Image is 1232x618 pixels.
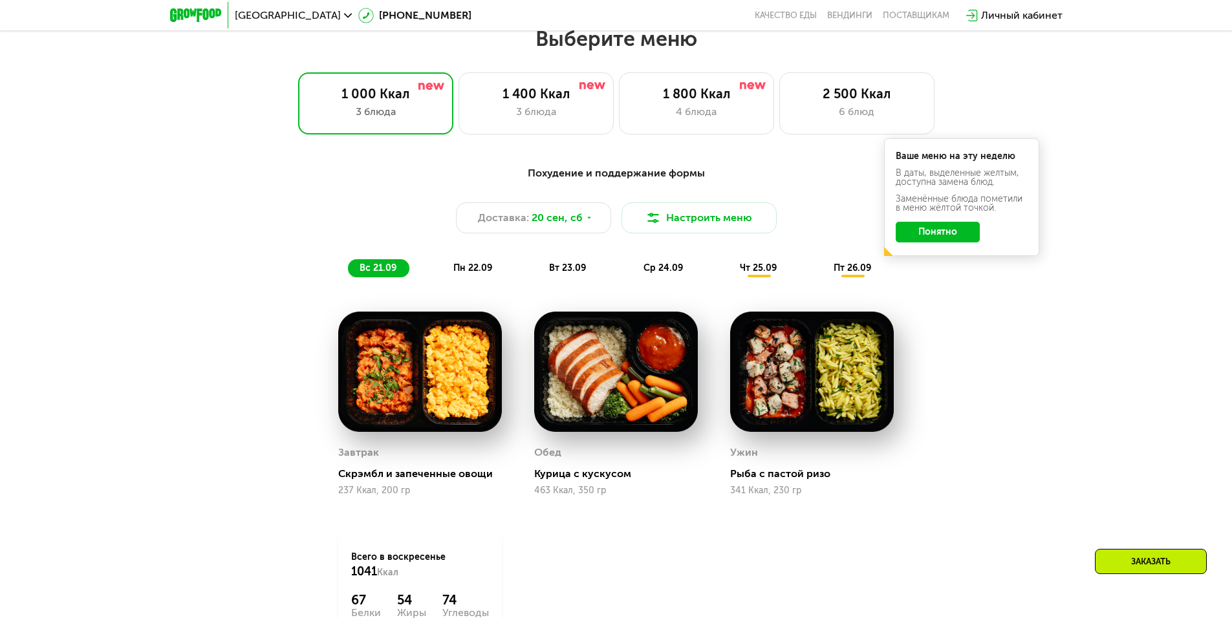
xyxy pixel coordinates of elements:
span: вс 21.09 [360,262,396,273]
span: Ккал [377,567,398,578]
a: Вендинги [827,10,872,21]
div: 4 блюда [632,104,761,120]
div: Жиры [397,608,426,618]
div: 1 000 Ккал [312,86,440,101]
div: 463 Ккал, 350 гр [534,485,698,496]
span: чт 25.09 [740,262,777,273]
div: Всего в воскресенье [351,551,489,579]
span: пт 26.09 [834,262,871,273]
div: Скрэмбл и запеченные овощи [338,467,512,480]
div: Белки [351,608,381,618]
div: Рыба с пастой ризо [730,467,904,480]
div: 2 500 Ккал [793,86,921,101]
div: Курица с кускусом [534,467,708,480]
span: Доставка: [478,210,529,226]
span: [GEOGRAPHIC_DATA] [235,10,341,21]
div: Завтрак [338,443,379,462]
div: 1 400 Ккал [472,86,600,101]
div: 3 блюда [312,104,440,120]
span: ср 24.09 [643,262,683,273]
span: вт 23.09 [549,262,586,273]
div: В даты, выделенные желтым, доступна замена блюд. [896,169,1028,187]
div: 1 800 Ккал [632,86,761,101]
h2: Выберите меню [41,26,1191,52]
div: поставщикам [883,10,949,21]
div: Заказать [1095,549,1207,574]
div: 6 блюд [793,104,921,120]
div: Заменённые блюда пометили в меню жёлтой точкой. [896,195,1028,213]
div: 67 [351,592,381,608]
div: Обед [534,443,561,462]
div: 341 Ккал, 230 гр [730,485,894,496]
a: [PHONE_NUMBER] [358,8,471,23]
button: Понятно [896,222,980,242]
div: Личный кабинет [981,8,1063,23]
div: 237 Ккал, 200 гр [338,485,502,496]
div: 54 [397,592,426,608]
span: 20 сен, сб [532,210,583,226]
div: Ужин [730,443,758,462]
div: 3 блюда [472,104,600,120]
div: Углеводы [442,608,489,618]
span: 1041 [351,564,377,579]
span: пн 22.09 [453,262,492,273]
button: Настроить меню [621,202,777,233]
div: Похудение и поддержание формы [233,165,999,182]
div: Ваше меню на эту неделю [896,152,1028,161]
a: Качество еды [755,10,817,21]
div: 74 [442,592,489,608]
